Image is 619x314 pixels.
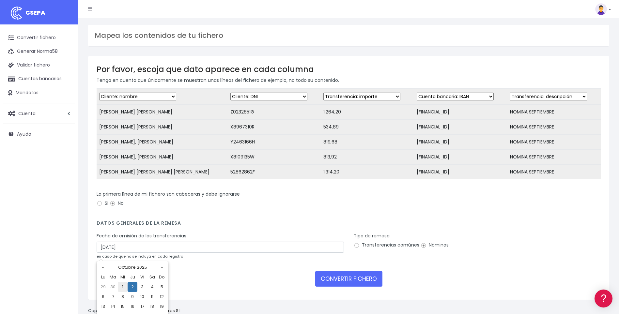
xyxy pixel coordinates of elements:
td: [PERSON_NAME], [PERSON_NAME] [97,150,228,165]
td: 52862862F [228,165,321,180]
th: Ju [128,272,137,282]
a: Validar fichero [3,58,75,72]
span: CSEPA [25,8,45,17]
td: X8967310R [228,120,321,135]
td: 9 [128,292,137,302]
h4: Datos generales de la remesa [97,220,601,229]
label: Nóminas [421,242,449,248]
a: Mandatos [3,86,75,100]
td: 13 [98,302,108,311]
label: La primera línea de mi fichero son cabeceras y debe ignorarse [97,191,240,198]
a: POWERED BY ENCHANT [90,188,126,194]
h3: Por favor, escoja que dato aparece en cada columna [97,65,601,74]
td: [FINANCIAL_ID] [414,135,507,150]
td: [PERSON_NAME] [PERSON_NAME] [97,120,228,135]
td: 534,89 [321,120,414,135]
h3: Mapea los contenidos de tu fichero [95,31,603,40]
td: 1.264,20 [321,105,414,120]
td: 8 [118,292,128,302]
td: X8109135W [228,150,321,165]
div: Información general [7,45,124,52]
td: 11 [147,292,157,302]
th: Octubre 2025 [108,262,157,272]
td: [FINANCIAL_ID] [414,105,507,120]
button: Contáctanos [7,174,124,186]
a: Formatos [7,82,124,93]
a: Cuentas bancarias [3,72,75,86]
a: Videotutoriales [7,103,124,113]
a: Ayuda [3,127,75,141]
td: 4 [147,282,157,292]
td: 5 [157,282,167,292]
small: en caso de que no se incluya en cada registro [97,254,183,259]
td: 16 [128,302,137,311]
td: [FINANCIAL_ID] [414,150,507,165]
td: 30 [108,282,118,292]
td: 6 [98,292,108,302]
a: Convertir fichero [3,31,75,45]
td: [PERSON_NAME] [PERSON_NAME] [PERSON_NAME] [97,165,228,180]
span: Cuenta [18,110,36,116]
td: 3 [137,282,147,292]
td: NOMINA SEPTIEMBRE [507,165,601,180]
td: 18 [147,302,157,311]
td: 10 [137,292,147,302]
a: Perfiles de empresas [7,113,124,123]
div: Convertir ficheros [7,72,124,78]
img: profile [595,3,607,15]
td: [PERSON_NAME] [PERSON_NAME] [97,105,228,120]
th: Do [157,272,167,282]
td: 819,68 [321,135,414,150]
a: API [7,167,124,177]
p: Tenga en cuenta que únicamente se muestran unas líneas del fichero de ejemplo, no todo su contenido. [97,77,601,84]
label: No [110,200,124,207]
th: Ma [108,272,118,282]
td: Y2463166H [228,135,321,150]
th: Lu [98,272,108,282]
td: 813,92 [321,150,414,165]
span: Ayuda [17,131,31,137]
td: NOMINA SEPTIEMBRE [507,150,601,165]
th: Mi [118,272,128,282]
td: 1.314,20 [321,165,414,180]
td: 1 [118,282,128,292]
img: logo [8,5,24,21]
td: 7 [108,292,118,302]
td: [PERSON_NAME], [PERSON_NAME] [97,135,228,150]
th: » [157,262,167,272]
td: NOMINA SEPTIEMBRE [507,135,601,150]
th: « [98,262,108,272]
td: NOMINA SEPTIEMBRE [507,120,601,135]
td: 15 [118,302,128,311]
button: CONVERTIR FICHERO [315,271,382,287]
td: 14 [108,302,118,311]
td: 12 [157,292,167,302]
td: NOMINA SEPTIEMBRE [507,105,601,120]
td: 19 [157,302,167,311]
td: [FINANCIAL_ID] [414,120,507,135]
label: Tipo de remesa [354,232,390,239]
th: Sa [147,272,157,282]
th: Vi [137,272,147,282]
a: Información general [7,55,124,66]
a: Generar Norma58 [3,45,75,58]
label: Fecha de emisión de las transferencias [97,232,186,239]
td: 2 [128,282,137,292]
a: General [7,140,124,150]
td: 17 [137,302,147,311]
div: Facturación [7,129,124,136]
label: Si [97,200,108,207]
div: Programadores [7,157,124,163]
label: Transferencias comúnes [354,242,419,248]
td: [FINANCIAL_ID] [414,165,507,180]
a: Cuenta [3,107,75,120]
td: 29 [98,282,108,292]
a: Problemas habituales [7,93,124,103]
td: Z0232851G [228,105,321,120]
